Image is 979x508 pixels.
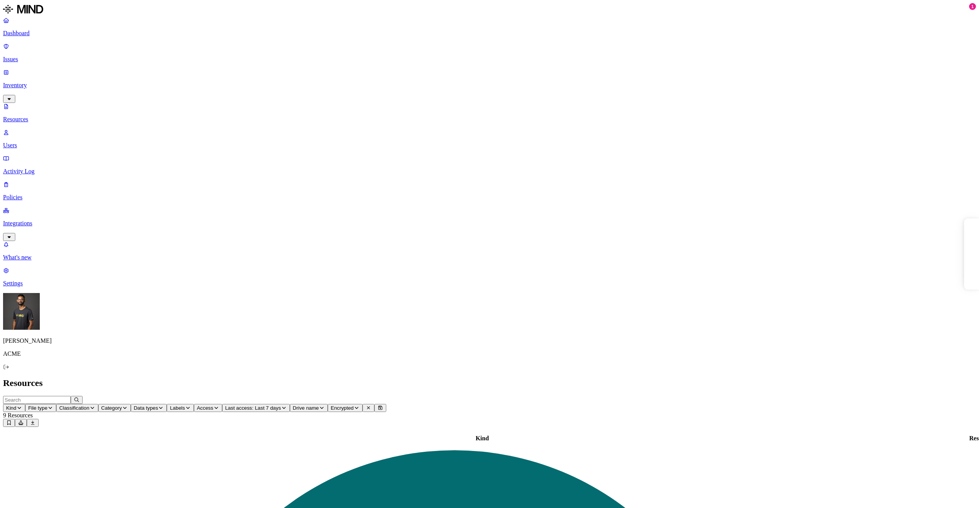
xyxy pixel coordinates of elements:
a: Integrations [3,207,976,240]
p: Users [3,142,976,149]
span: Classification [59,405,89,411]
a: Users [3,129,976,149]
span: Data types [134,405,158,411]
a: Dashboard [3,17,976,37]
a: Inventory [3,69,976,102]
p: Resources [3,116,976,123]
span: Kind [6,405,16,411]
p: What's new [3,254,976,261]
a: Resources [3,103,976,123]
a: Settings [3,267,976,287]
div: Kind [4,435,960,442]
div: 1 [969,3,976,10]
p: Settings [3,280,976,287]
span: Last access: Last 7 days [225,405,281,411]
span: File type [28,405,47,411]
span: Access [197,405,213,411]
a: Policies [3,181,976,201]
p: Inventory [3,82,976,89]
p: Policies [3,194,976,201]
p: ACME [3,350,976,357]
span: Encrypted [331,405,354,411]
a: What's new [3,241,976,261]
img: Amit Cohen [3,293,40,330]
p: Issues [3,56,976,63]
a: Activity Log [3,155,976,175]
span: Labels [170,405,185,411]
p: Dashboard [3,30,976,37]
span: Category [101,405,122,411]
a: MIND [3,3,976,17]
span: 9 Resources [3,412,33,418]
p: Activity Log [3,168,976,175]
img: MIND [3,3,43,15]
input: Search [3,396,71,404]
span: Drive name [293,405,319,411]
h2: Resources [3,378,976,388]
p: Integrations [3,220,976,227]
a: Issues [3,43,976,63]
